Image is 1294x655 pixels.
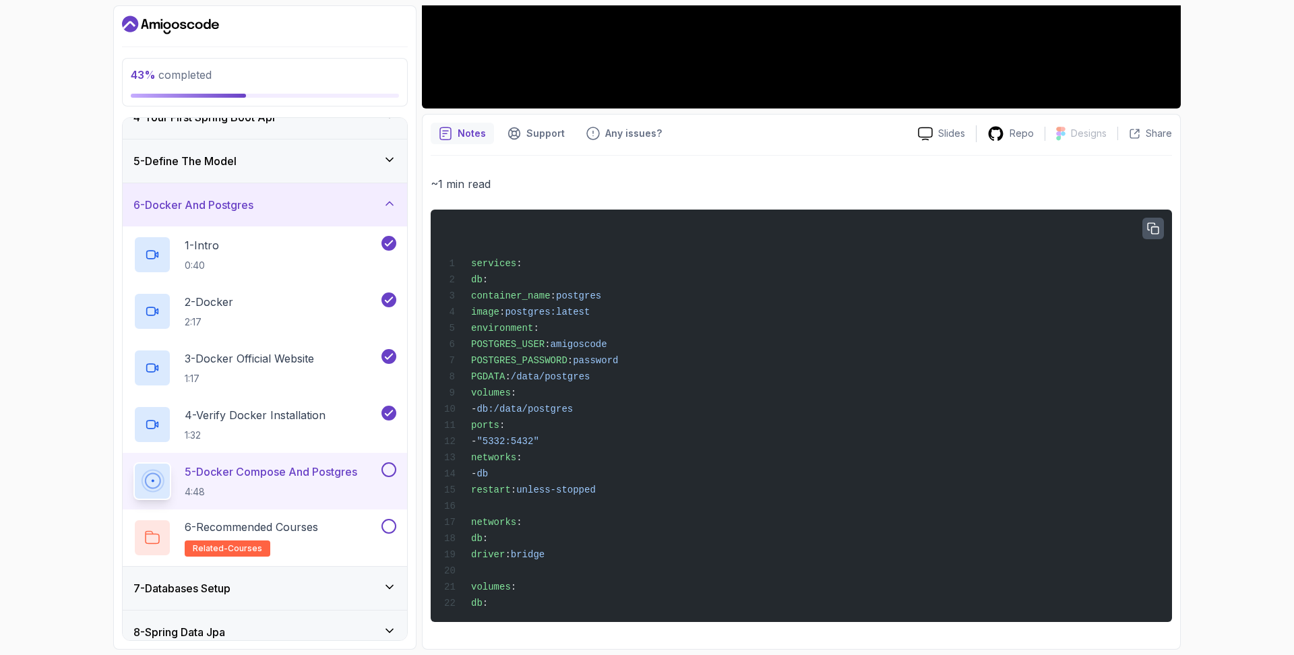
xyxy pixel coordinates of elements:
[185,485,357,499] p: 4:48
[505,371,510,382] span: :
[471,323,533,334] span: environment
[1010,127,1034,140] p: Repo
[133,519,396,557] button: 6-Recommended Coursesrelated-courses
[511,549,545,560] span: bridge
[516,517,522,528] span: :
[185,294,233,310] p: 2 - Docker
[1146,127,1172,140] p: Share
[511,485,516,495] span: :
[133,462,396,500] button: 5-Docker Compose And Postgres4:48
[193,543,262,554] span: related-courses
[123,139,407,183] button: 5-Define The Model
[471,258,516,269] span: services
[483,533,488,544] span: :
[431,123,494,144] button: notes button
[123,183,407,226] button: 6-Docker And Postgres
[511,582,516,592] span: :
[123,611,407,654] button: 8-Spring Data Jpa
[471,355,567,366] span: POSTGRES_PASSWORD
[505,549,510,560] span: :
[499,123,573,144] button: Support button
[516,452,522,463] span: :
[505,307,590,317] span: postgres:latest
[185,407,326,423] p: 4 - Verify Docker Installation
[185,350,314,367] p: 3 - Docker Official Website
[605,127,662,140] p: Any issues?
[123,567,407,610] button: 7-Databases Setup
[133,197,253,213] h3: 6 - Docker And Postgres
[471,436,476,447] span: -
[483,274,488,285] span: :
[431,175,1172,193] p: ~1 min read
[471,533,483,544] span: db
[471,485,511,495] span: restart
[471,517,516,528] span: networks
[938,127,965,140] p: Slides
[545,339,550,350] span: :
[551,290,556,301] span: :
[133,624,225,640] h3: 8 - Spring Data Jpa
[185,464,357,480] p: 5 - Docker Compose And Postgres
[471,274,483,285] span: db
[471,468,476,479] span: -
[551,339,607,350] span: amigoscode
[131,68,212,82] span: completed
[133,406,396,443] button: 4-Verify Docker Installation1:32
[471,582,511,592] span: volumes
[526,127,565,140] p: Support
[516,485,596,495] span: unless-stopped
[907,127,976,141] a: Slides
[511,387,516,398] span: :
[499,420,505,431] span: :
[578,123,670,144] button: Feedback button
[458,127,486,140] p: Notes
[185,259,219,272] p: 0:40
[499,307,505,317] span: :
[471,598,483,609] span: db
[476,404,573,414] span: db:/data/postgres
[471,420,499,431] span: ports
[185,315,233,329] p: 2:17
[556,290,601,301] span: postgres
[1117,127,1172,140] button: Share
[185,237,219,253] p: 1 - Intro
[573,355,618,366] span: password
[185,429,326,442] p: 1:32
[471,404,476,414] span: -
[133,580,230,596] h3: 7 - Databases Setup
[185,372,314,385] p: 1:17
[511,371,590,382] span: /data/postgres
[471,549,505,560] span: driver
[483,598,488,609] span: :
[1071,127,1107,140] p: Designs
[471,290,551,301] span: container_name
[185,519,318,535] p: 6 - Recommended Courses
[133,349,396,387] button: 3-Docker Official Website1:17
[122,14,219,36] a: Dashboard
[133,153,237,169] h3: 5 - Define The Model
[533,323,538,334] span: :
[977,125,1045,142] a: Repo
[516,258,522,269] span: :
[471,371,505,382] span: PGDATA
[133,292,396,330] button: 2-Docker2:17
[471,339,545,350] span: POSTGRES_USER
[133,236,396,274] button: 1-Intro0:40
[476,436,538,447] span: "5332:5432"
[476,468,488,479] span: db
[471,307,499,317] span: image
[471,387,511,398] span: volumes
[471,452,516,463] span: networks
[567,355,573,366] span: :
[131,68,156,82] span: 43 %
